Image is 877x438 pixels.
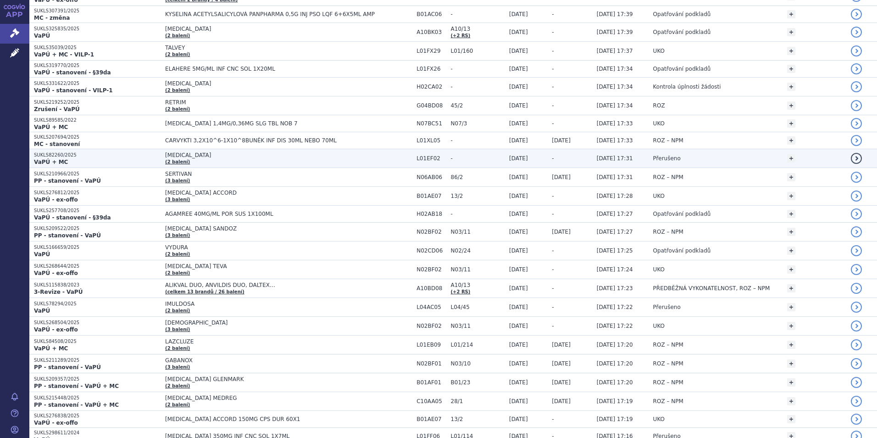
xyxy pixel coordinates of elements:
span: Kontrola úplnosti žádosti [653,84,721,90]
p: SUKLS89585/2022 [34,117,161,124]
span: [DATE] [509,120,528,127]
span: - [552,84,554,90]
span: ROZ – NPM [653,229,683,235]
span: [DATE] 17:25 [597,247,633,254]
a: (+2 RS) [451,33,471,38]
span: UKO [653,266,665,273]
a: (2 balení) [165,88,190,93]
span: [DATE] 17:39 [597,11,633,17]
span: L01XL05 [416,137,446,144]
p: SUKLS209522/2025 [34,225,161,232]
a: (+2 RS) [451,289,471,294]
span: 45/2 [451,102,505,109]
span: N02/24 [451,247,505,254]
span: H02CA02 [416,84,446,90]
span: - [552,416,554,422]
strong: PP - stanovení - VaPÚ + MC [34,383,119,389]
strong: VaPÚ - stanovení - §39da [34,69,111,76]
span: [DATE] 17:31 [597,174,633,180]
strong: Zrušení - VaPÚ [34,106,80,112]
span: [DATE] [509,229,528,235]
strong: PP - stanovení - VaPÚ [34,178,101,184]
span: [DATE] [509,285,528,292]
span: 28/1 [451,398,505,404]
span: N03/11 [451,323,505,329]
span: L01EF02 [416,155,446,162]
strong: MC - změna [34,15,70,21]
span: - [552,285,554,292]
a: + [787,322,795,330]
a: + [787,47,795,55]
p: SUKLS219252/2025 [34,99,161,106]
a: detail [851,153,862,164]
a: (3 balení) [165,197,190,202]
a: detail [851,226,862,237]
span: [DATE] [509,193,528,199]
a: (2 balení) [165,52,190,57]
span: B01AC06 [416,11,446,17]
span: [MEDICAL_DATA] TEVA [165,263,394,270]
strong: PP - stanovení - VaPÚ [34,364,101,371]
span: L01/214 [451,342,505,348]
span: - [451,11,505,17]
a: (3 balení) [165,365,190,370]
a: detail [851,118,862,129]
span: 13/2 [451,416,505,422]
span: [DATE] [509,155,528,162]
span: [DATE] [552,229,571,235]
span: A10/13 [451,26,505,32]
span: RETRIM [165,99,394,106]
a: (3 balení) [165,233,190,238]
span: L01FX26 [416,66,446,72]
a: (2 balení) [165,308,190,313]
span: L04/45 [451,304,505,310]
span: Opatřování podkladů [653,11,711,17]
a: detail [851,339,862,350]
p: SUKLS211289/2025 [34,357,161,364]
span: [DATE] 17:37 [597,48,633,54]
span: [DATE] [552,398,571,404]
span: [DATE] [509,342,528,348]
span: - [552,11,554,17]
strong: MC - stanovení [34,141,80,147]
a: + [787,359,795,368]
p: SUKLS209357/2025 [34,376,161,382]
p: SUKLS207694/2025 [34,134,161,140]
p: SUKLS257708/2025 [34,208,161,214]
span: - [451,211,505,217]
a: detail [851,320,862,331]
span: [DATE] 17:34 [597,102,633,109]
span: [MEDICAL_DATA] GLENMARK [165,376,394,382]
span: AGAMREE 40MG/ML POR SUS 1X100ML [165,211,394,217]
span: UKO [653,416,665,422]
a: + [787,119,795,128]
span: [DATE] 17:20 [597,360,633,367]
span: Přerušeno [653,155,681,162]
strong: PP - stanovení - VaPÚ + MC [34,402,119,408]
span: N02CD06 [416,247,446,254]
strong: VaPÚ [34,33,50,39]
span: Opatřování podkladů [653,211,711,217]
span: [DATE] 17:34 [597,66,633,72]
span: N07/3 [451,120,505,127]
p: SUKLS82260/2025 [34,152,161,158]
a: (2 balení) [165,107,190,112]
span: N03/10 [451,360,505,367]
a: detail [851,245,862,256]
a: (2 balení) [165,159,190,164]
span: [DATE] [509,379,528,386]
a: detail [851,414,862,425]
span: [DATE] [552,137,571,144]
span: [DATE] [552,174,571,180]
span: ROZ – NPM [653,398,683,404]
span: [DATE] [509,102,528,109]
a: + [787,303,795,311]
p: SUKLS268644/2025 [34,263,161,270]
span: [DATE] [509,48,528,54]
span: PŘEDBĚŽNÁ VYKONATELNOST, ROZ – NPM [653,285,770,292]
span: - [552,155,554,162]
a: detail [851,63,862,74]
a: (2 balení) [165,33,190,38]
span: [MEDICAL_DATA] [165,26,394,32]
span: - [451,155,505,162]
